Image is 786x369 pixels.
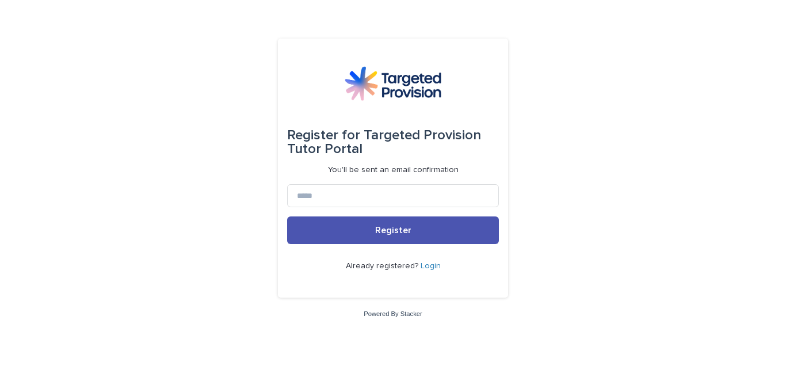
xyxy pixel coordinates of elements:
span: Register [375,226,411,235]
div: Targeted Provision Tutor Portal [287,119,499,165]
span: Register for [287,128,360,142]
img: M5nRWzHhSzIhMunXDL62 [345,66,441,101]
span: Already registered? [346,262,421,270]
a: Login [421,262,441,270]
button: Register [287,216,499,244]
p: You'll be sent an email confirmation [328,165,459,175]
a: Powered By Stacker [364,310,422,317]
